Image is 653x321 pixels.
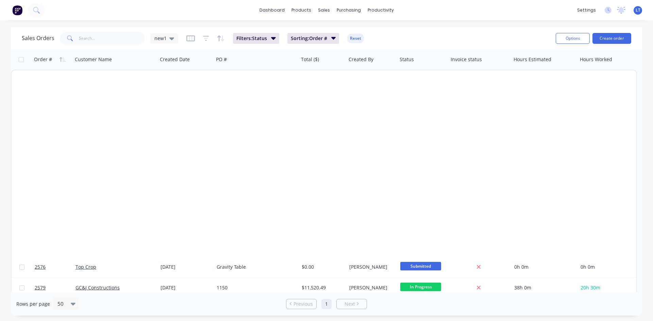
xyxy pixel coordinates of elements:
[333,5,364,15] div: purchasing
[34,56,52,63] div: Order #
[286,301,316,307] a: Previous page
[216,56,227,63] div: PO #
[294,301,313,307] span: Previous
[581,264,595,270] span: 0h 0m
[514,264,572,270] div: 0h 0m
[16,301,50,307] span: Rows per page
[592,33,631,44] button: Create order
[345,301,355,307] span: Next
[161,264,211,270] div: [DATE]
[636,7,640,13] span: LT
[76,264,96,270] a: Top Crop
[581,284,600,291] span: 20h 30m
[22,35,54,41] h1: Sales Orders
[364,5,397,15] div: productivity
[301,56,319,63] div: Total ($)
[12,5,22,15] img: Factory
[302,284,342,291] div: $11,520.49
[347,34,364,43] button: Reset
[161,284,211,291] div: [DATE]
[79,32,145,45] input: Search...
[288,5,315,15] div: products
[556,33,590,44] button: Options
[514,284,572,291] div: 38h 0m
[321,299,332,309] a: Page 1 is your current page
[451,56,482,63] div: Invoice status
[349,264,392,270] div: [PERSON_NAME]
[75,56,112,63] div: Customer Name
[349,56,373,63] div: Created By
[291,35,327,42] span: Sorting: Order #
[160,56,190,63] div: Created Date
[283,299,370,309] ul: Pagination
[287,33,339,44] button: Sorting:Order #
[574,5,599,15] div: settings
[35,278,76,298] a: 2579
[35,284,46,291] span: 2579
[349,284,392,291] div: [PERSON_NAME]
[217,284,292,291] div: 1150
[154,35,167,42] span: new1
[400,262,441,270] span: Submitted
[302,264,342,270] div: $0.00
[337,301,367,307] a: Next page
[35,264,46,270] span: 2576
[233,33,279,44] button: Filters:Status
[35,257,76,277] a: 2576
[256,5,288,15] a: dashboard
[400,283,441,291] span: In Progress
[236,35,267,42] span: Filters: Status
[76,284,120,291] a: GC&J Constructions
[400,56,414,63] div: Status
[315,5,333,15] div: sales
[217,264,292,270] div: Gravity Table
[580,56,612,63] div: Hours Worked
[514,56,551,63] div: Hours Estimated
